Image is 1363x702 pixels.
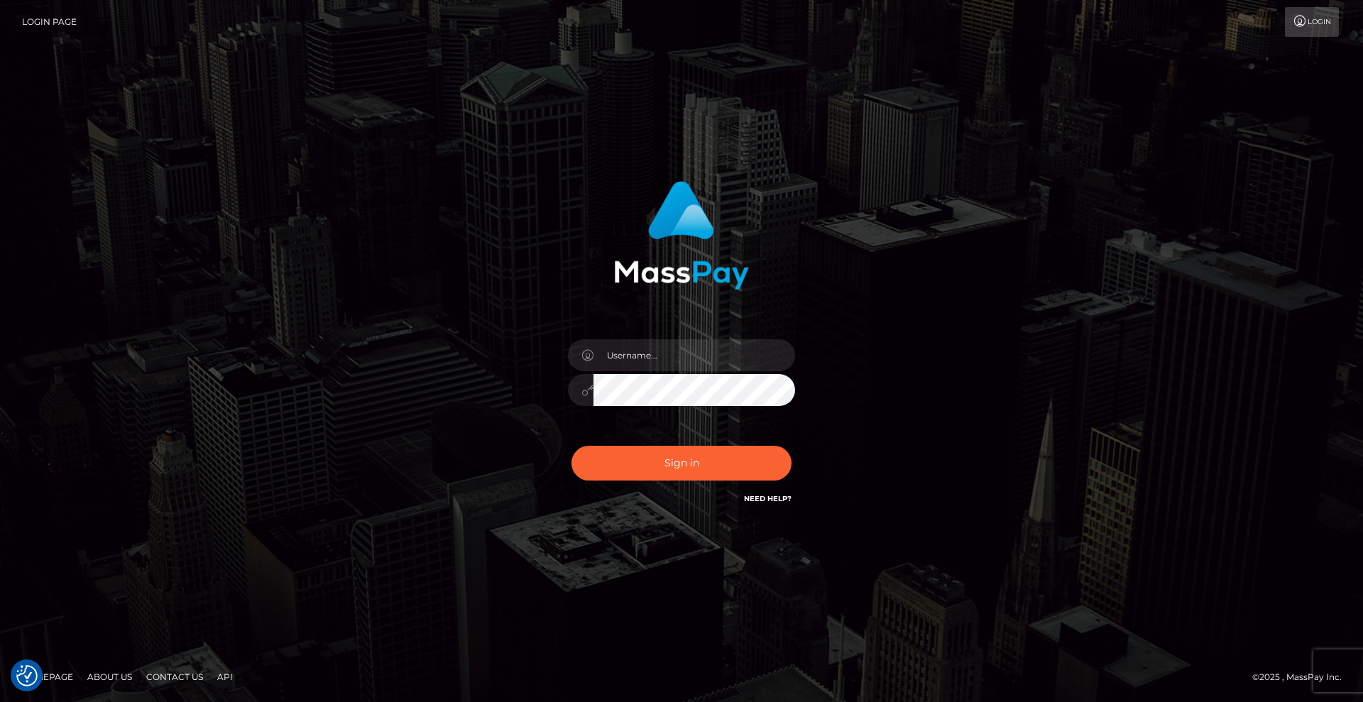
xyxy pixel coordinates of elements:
[593,339,795,371] input: Username...
[571,446,792,481] button: Sign in
[141,666,209,688] a: Contact Us
[82,666,138,688] a: About Us
[614,181,749,290] img: MassPay Login
[22,7,77,37] a: Login Page
[744,494,792,503] a: Need Help?
[16,666,79,688] a: Homepage
[1252,669,1352,685] div: © 2025 , MassPay Inc.
[212,666,239,688] a: API
[16,665,38,686] button: Consent Preferences
[16,665,38,686] img: Revisit consent button
[1285,7,1339,37] a: Login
